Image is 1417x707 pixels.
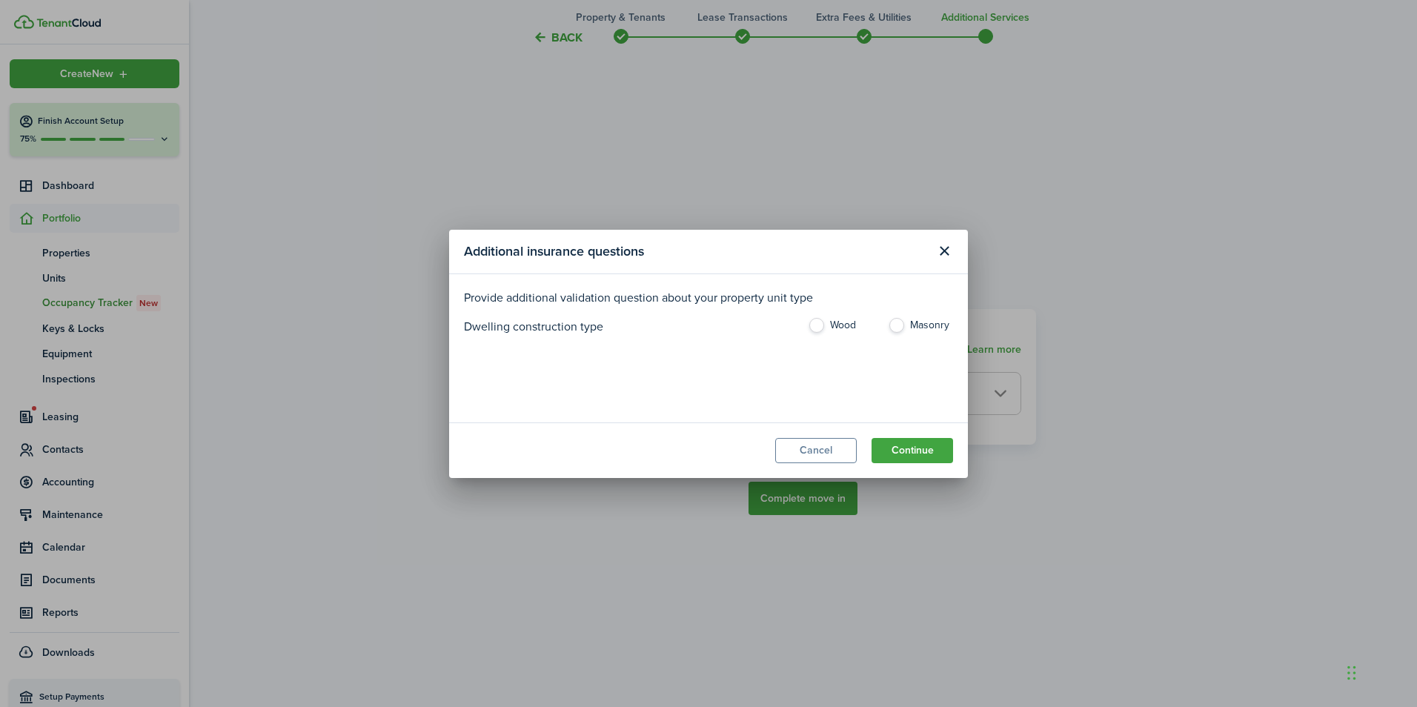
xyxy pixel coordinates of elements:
button: Continue [872,438,953,463]
label: Masonry [888,318,953,340]
p: Dwelling construction type [464,318,603,336]
p: Provide additional validation question about your property unit type [464,289,953,307]
iframe: Chat Widget [1343,636,1417,707]
button: Close modal [932,239,957,264]
label: Wood [808,318,873,340]
modal-title: Additional insurance questions [464,237,928,266]
button: Cancel [775,438,857,463]
div: Drag [1347,651,1356,695]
